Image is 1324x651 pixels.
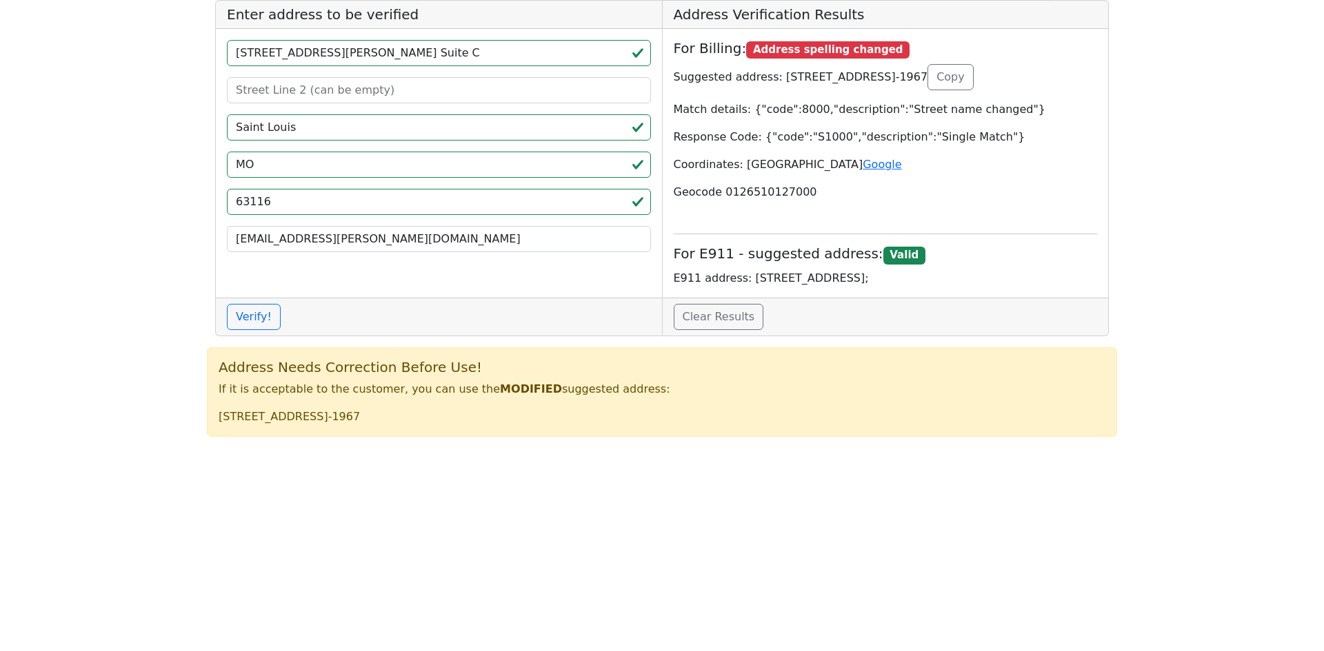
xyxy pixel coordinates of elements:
input: 2-Letter State [227,152,651,178]
p: If it is acceptable to the customer, you can use the suggested address: [219,381,1105,397]
a: Clear Results [674,304,764,330]
input: City [227,114,651,141]
h5: Address Needs Correction Before Use! [219,359,1105,375]
p: Match details: {"code":8000,"description":"Street name changed"} [674,101,1098,118]
b: MODIFIED [500,382,562,395]
span: Valid [883,247,925,265]
p: [STREET_ADDRESS]-1967 [219,409,1105,425]
input: Your Email [227,226,651,252]
p: E911 address: [STREET_ADDRESS]; [674,270,1098,287]
button: Copy [927,64,974,90]
p: Suggested address: [STREET_ADDRESS]-1967 [674,64,1098,90]
h5: Enter address to be verified [216,1,662,29]
p: Coordinates: [GEOGRAPHIC_DATA] [674,156,1098,173]
input: Street Line 2 (can be empty) [227,77,651,103]
input: Street Line 1 [227,40,651,66]
a: Google [863,158,901,171]
span: Address spelling changed [746,41,910,59]
button: Verify! [227,304,281,330]
h5: Address Verification Results [663,1,1109,29]
p: Response Code: {"code":"S1000","description":"Single Match"} [674,129,1098,145]
input: ZIP code 5 or 5+4 [227,189,651,215]
p: Geocode 0126510127000 [674,184,1098,200]
h5: For E911 - suggested address: [674,245,1098,264]
h5: For Billing: [674,40,1098,59]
